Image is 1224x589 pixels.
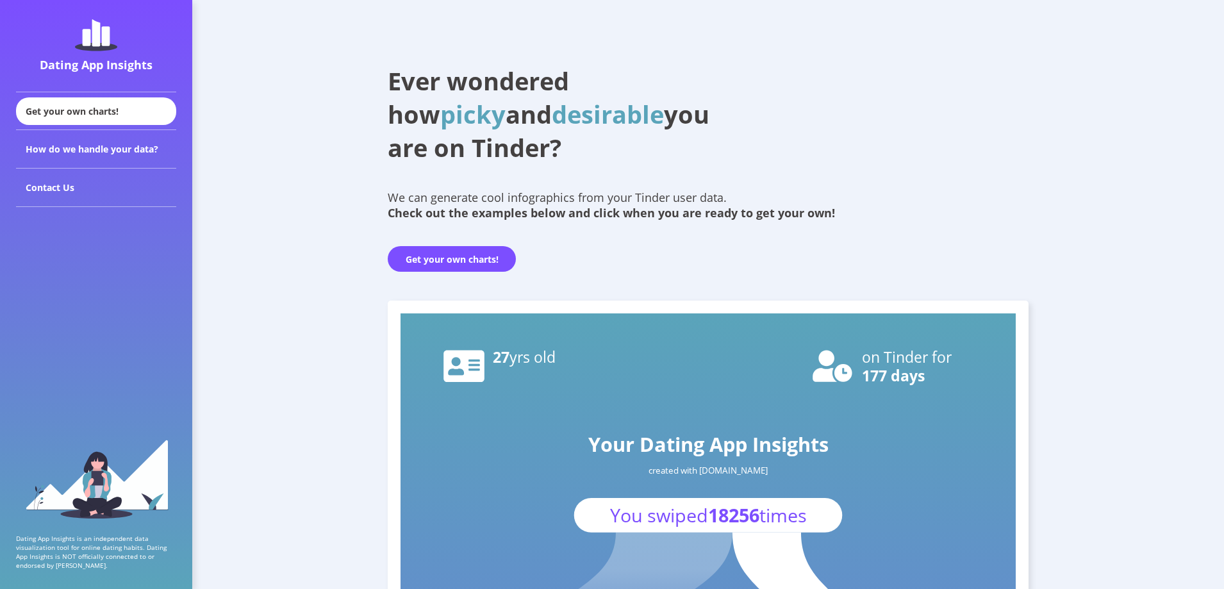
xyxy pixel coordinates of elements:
img: dating-app-insights-logo.5abe6921.svg [75,19,117,51]
tspan: times [759,502,807,527]
div: Contact Us [16,169,176,207]
b: Check out the examples below and click when you are ready to get your own! [388,205,835,220]
span: picky [440,97,506,131]
span: desirable [552,97,664,131]
div: We can generate cool infographics from your Tinder user data. [388,190,1029,220]
text: on Tinder for [862,347,952,367]
h1: Ever wondered how and you are on Tinder? [388,64,740,164]
div: Dating App Insights [19,57,173,72]
p: Dating App Insights is an independent data visualization tool for online dating habits. Dating Ap... [16,534,176,570]
img: sidebar_girl.91b9467e.svg [24,438,169,518]
text: 177 days [862,365,925,386]
text: 27 [493,347,556,367]
button: Get your own charts! [388,246,516,272]
text: You swiped [610,502,807,527]
tspan: 18256 [708,502,759,527]
text: created with [DOMAIN_NAME] [649,465,768,476]
div: Get your own charts! [16,97,176,125]
text: Your Dating App Insights [588,431,829,458]
tspan: yrs old [509,347,556,367]
div: How do we handle your data? [16,130,176,169]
